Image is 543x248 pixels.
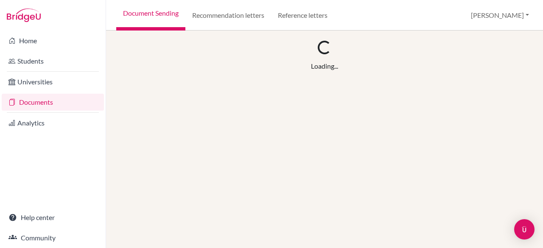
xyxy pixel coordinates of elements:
a: Students [2,53,104,70]
a: Community [2,229,104,246]
div: Loading... [311,61,338,71]
a: Universities [2,73,104,90]
div: Open Intercom Messenger [514,219,535,240]
img: Bridge-U [7,8,41,22]
a: Help center [2,209,104,226]
button: [PERSON_NAME] [467,7,533,23]
a: Analytics [2,114,104,131]
a: Documents [2,94,104,111]
a: Home [2,32,104,49]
